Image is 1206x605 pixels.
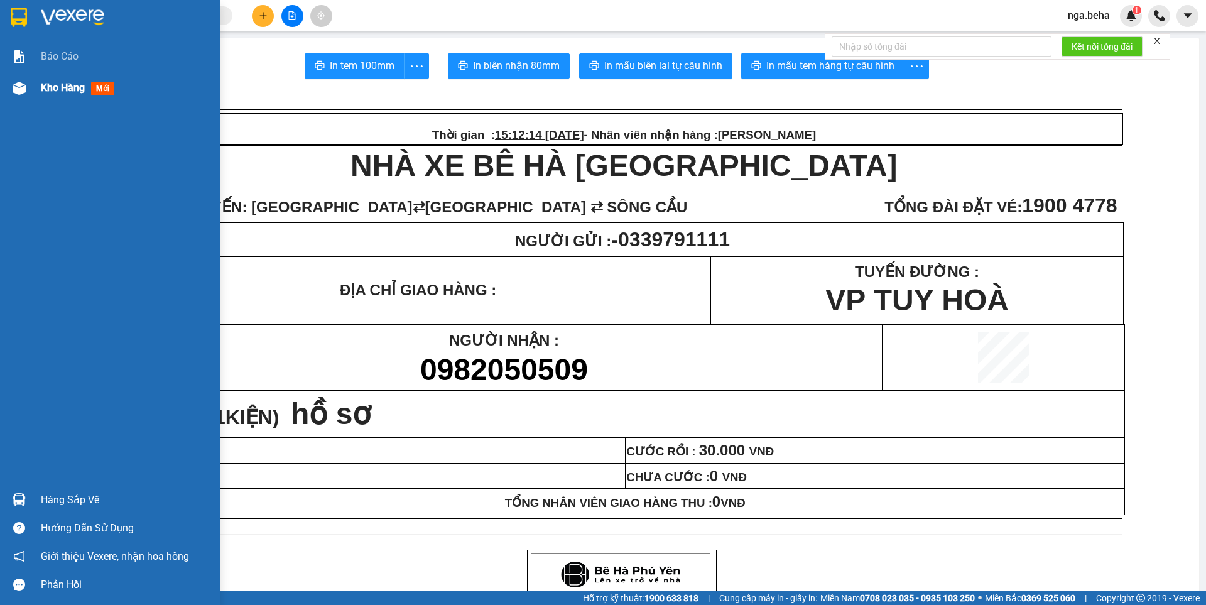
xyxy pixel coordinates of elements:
[12,55,334,123] strong: NHÀ XE BÊ HÀ [GEOGRAPHIC_DATA]
[13,493,26,506] img: warehouse-icon
[413,199,425,215] span: ⇄
[985,591,1075,605] span: Miền Bắc
[626,471,747,484] span: CHƯA CƯỚC :
[505,496,746,510] span: TỔNG NHÂN VIÊN GIAO HÀNG THU :
[225,406,280,428] span: KIỆN)
[340,281,496,298] strong: ĐỊA CHỈ GIAO HÀNG :
[860,593,975,603] strong: 0708 023 035 - 0935 103 250
[644,593,698,603] strong: 1900 633 818
[41,48,79,64] span: Báo cáo
[41,519,210,538] div: Hướng dẫn sử dụng
[281,5,303,27] button: file-add
[449,332,559,349] span: NGƯỜI NHẬN :
[699,442,745,459] span: 30.000
[13,82,26,95] img: warehouse-icon
[13,50,26,63] img: solution-icon
[855,263,979,280] span: TUYẾN ĐƯỜNG :
[192,199,412,215] span: TUYẾN: [GEOGRAPHIC_DATA]
[751,60,761,72] span: printer
[315,60,325,72] span: printer
[710,467,718,484] span: 0
[13,579,25,591] span: message
[317,11,325,20] span: aim
[589,60,599,72] span: printer
[124,35,222,48] span: [PERSON_NAME]
[825,283,1009,317] span: VP TUY HOÀ
[618,228,730,251] span: 0339791111
[708,591,710,605] span: |
[291,397,371,430] span: hồ sơ
[310,5,332,27] button: aim
[579,53,732,79] button: printerIn mẫu biên lai tự cấu hình
[1126,10,1137,21] img: icon-new-feature
[473,58,560,74] span: In biên nhận 80mm
[766,58,894,74] span: In mẫu tem hàng tự cấu hình
[13,522,25,534] span: question-circle
[1022,194,1117,217] span: 1900 4778
[583,591,698,605] span: Hỗ trợ kỹ thuật:
[905,58,928,74] span: more
[13,550,25,562] span: notification
[288,11,296,20] span: file-add
[741,53,905,79] button: printerIn mẫu tem hàng tự cấu hình
[719,591,817,605] span: Cung cấp máy in - giấy in:
[712,493,720,510] span: 0
[330,58,394,74] span: In tem 100mm
[832,36,1051,57] input: Nhập số tổng đài
[432,128,816,141] span: Thời gian : - Nhân viên nhận hàng :
[1153,36,1161,45] span: close
[420,353,588,386] span: 0982050509
[425,199,688,215] span: [GEOGRAPHIC_DATA] ⇄ SÔNG CẦU
[718,128,817,141] span: [PERSON_NAME]
[604,58,722,74] span: In mẫu biên lai tự cấu hình
[405,58,428,74] span: more
[1133,6,1141,14] sup: 1
[41,548,189,564] span: Giới thiệu Vexere, nhận hoa hồng
[712,496,746,510] span: VNĐ
[41,491,210,510] div: Hàng sắp về
[404,53,429,79] button: more
[11,8,27,27] img: logo-vxr
[1176,5,1198,27] button: caret-down
[904,53,929,79] button: more
[458,60,468,72] span: printer
[978,596,982,601] span: ⚪️
[91,82,114,95] span: mới
[252,5,274,27] button: plus
[718,471,747,484] span: VNĐ
[1154,10,1165,21] img: phone-icon
[745,445,774,458] span: VNĐ
[1182,10,1193,21] span: caret-down
[515,232,734,249] span: NGƯỜI GỬI :
[1058,8,1120,23] span: nga.beha
[611,228,730,251] span: -
[820,591,975,605] span: Miền Nam
[93,21,182,34] span: 15:12:14 [DATE]
[884,199,1022,215] span: TỔNG ĐÀI ĐẶT VÉ:
[626,445,774,458] span: CƯỚC RỒI :
[495,128,584,141] span: 15:12:14 [DATE]
[1062,36,1143,57] button: Kết nối tổng đài
[305,53,405,79] button: printerIn tem 100mm
[1085,591,1087,605] span: |
[1072,40,1133,53] span: Kết nối tổng đài
[259,11,268,20] span: plus
[1136,594,1145,602] span: copyright
[41,575,210,594] div: Phản hồi
[350,149,897,182] strong: NHÀ XE BÊ HÀ [GEOGRAPHIC_DATA]
[30,21,316,48] span: Thời gian : - Nhân viên nhận hàng :
[1134,6,1139,14] span: 1
[1021,593,1075,603] strong: 0369 525 060
[41,82,85,94] span: Kho hàng
[448,53,570,79] button: printerIn biên nhận 80mm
